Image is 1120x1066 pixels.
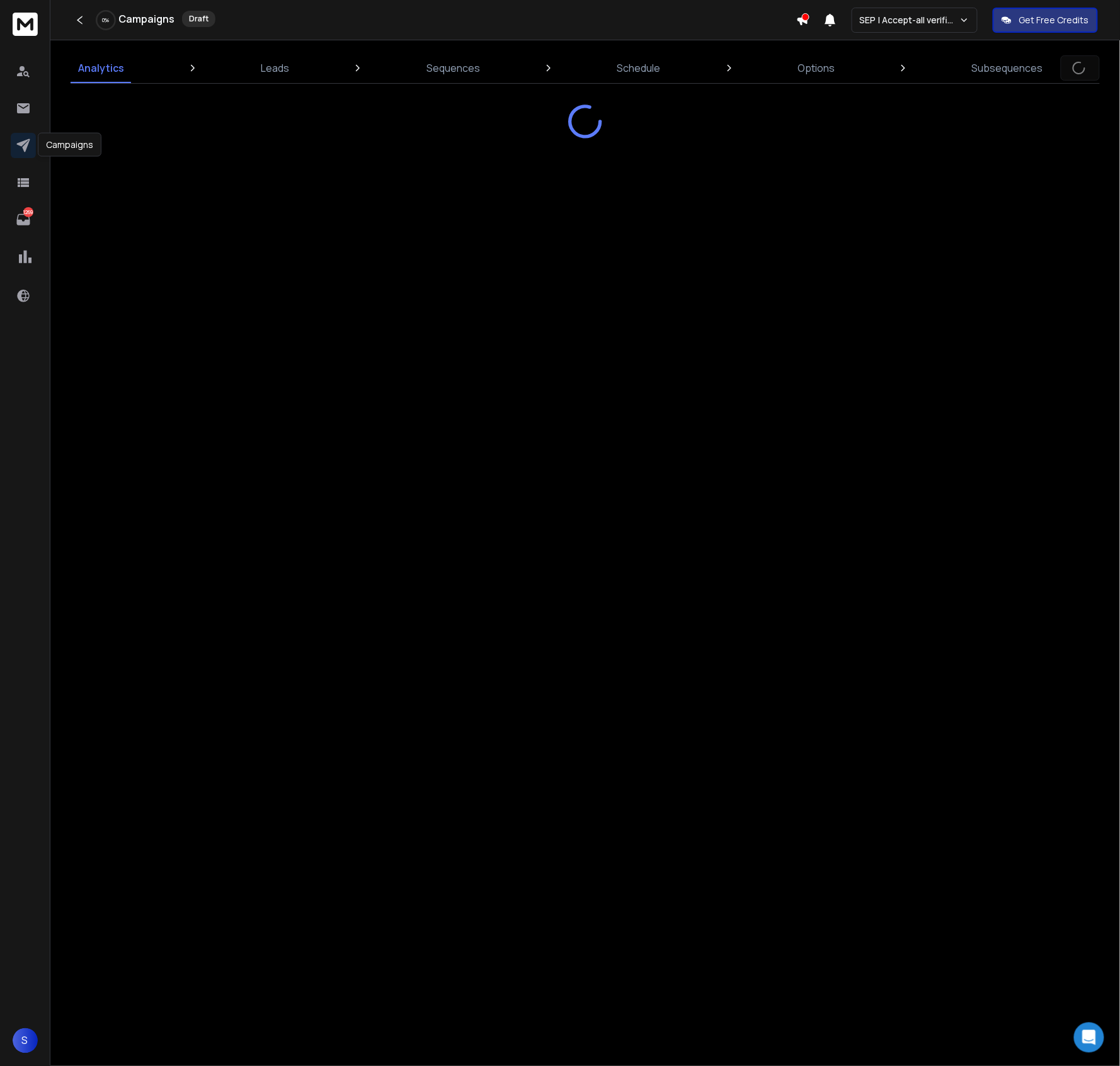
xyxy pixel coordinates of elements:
[993,8,1098,33] button: Get Free Credits
[13,1028,38,1053] button: S
[38,133,101,157] div: Campaigns
[103,16,110,24] p: 0 %
[71,53,132,83] a: Analytics
[860,14,959,26] p: SEP | Accept-all verifications
[964,53,1051,83] a: Subsequences
[118,11,174,26] h1: Campaigns
[610,53,668,83] a: Schedule
[182,11,215,27] div: Draft
[254,53,297,83] a: Leads
[426,60,480,76] p: Sequences
[797,60,835,76] p: Options
[617,60,661,76] p: Schedule
[790,53,842,83] a: Options
[1019,14,1089,26] p: Get Free Credits
[11,207,36,232] a: 1269
[419,53,488,83] a: Sequences
[78,60,124,76] p: Analytics
[1074,1023,1104,1053] div: Open Intercom Messenger
[972,60,1043,76] p: Subsequences
[23,207,33,217] p: 1269
[261,60,290,76] p: Leads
